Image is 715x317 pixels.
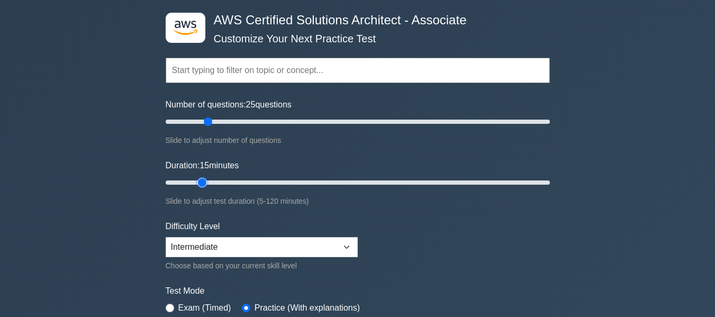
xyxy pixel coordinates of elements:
[166,195,550,207] div: Slide to adjust test duration (5-120 minutes)
[166,58,550,83] input: Start typing to filter on topic or concept...
[255,302,360,314] label: Practice (With explanations)
[210,13,498,28] h4: AWS Certified Solutions Architect - Associate
[166,159,239,172] label: Duration: minutes
[246,100,256,109] span: 25
[166,134,550,147] div: Slide to adjust number of questions
[200,161,209,170] span: 15
[166,220,220,233] label: Difficulty Level
[166,98,292,111] label: Number of questions: questions
[166,259,358,272] div: Choose based on your current skill level
[166,285,550,297] label: Test Mode
[178,302,231,314] label: Exam (Timed)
